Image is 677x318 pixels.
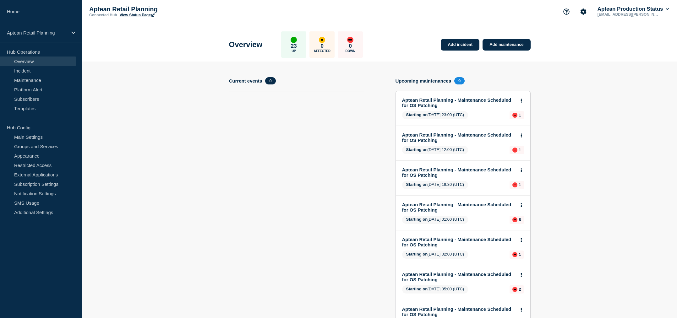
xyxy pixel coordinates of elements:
[406,217,428,222] span: Starting on
[406,147,428,152] span: Starting on
[349,43,352,49] p: 0
[577,5,590,18] button: Account settings
[512,287,517,292] div: down
[321,43,324,49] p: 0
[347,37,353,43] div: down
[512,148,517,153] div: down
[292,49,296,53] p: Up
[519,217,521,222] p: 8
[402,97,516,108] a: Aptean Retail Planning - Maintenance Scheduled for OS Patching
[402,167,516,178] a: Aptean Retail Planning - Maintenance Scheduled for OS Patching
[512,252,517,257] div: down
[402,285,468,294] span: [DATE] 05:00 (UTC)
[483,39,530,51] a: Add maintenance
[396,78,451,84] h4: Upcoming maintenances
[519,148,521,152] p: 1
[229,40,263,49] h1: Overview
[402,146,468,154] span: [DATE] 12:00 (UTC)
[402,251,468,259] span: [DATE] 02:00 (UTC)
[441,39,479,51] a: Add incident
[406,287,428,291] span: Starting on
[512,217,517,222] div: down
[7,30,67,35] p: Aptean Retail Planning
[596,12,662,17] p: [EMAIL_ADDRESS][PERSON_NAME][DOMAIN_NAME]
[89,6,215,13] p: Aptean Retail Planning
[519,287,521,292] p: 2
[402,306,516,317] a: Aptean Retail Planning - Maintenance Scheduled for OS Patching
[519,113,521,117] p: 1
[519,182,521,187] p: 1
[319,37,325,43] div: affected
[265,77,276,84] span: 0
[512,182,517,187] div: down
[512,113,517,118] div: down
[291,37,297,43] div: up
[596,6,670,12] button: Aptean Production Status
[402,202,516,213] a: Aptean Retail Planning - Maintenance Scheduled for OS Patching
[406,182,428,187] span: Starting on
[406,112,428,117] span: Starting on
[314,49,330,53] p: Affected
[560,5,573,18] button: Support
[402,132,516,143] a: Aptean Retail Planning - Maintenance Scheduled for OS Patching
[402,216,468,224] span: [DATE] 01:00 (UTC)
[402,237,516,247] a: Aptean Retail Planning - Maintenance Scheduled for OS Patching
[406,252,428,256] span: Starting on
[229,78,262,84] h4: Current events
[291,43,297,49] p: 23
[402,111,468,119] span: [DATE] 23:00 (UTC)
[89,13,117,17] p: Connected Hub
[454,77,465,84] span: 9
[402,181,468,189] span: [DATE] 19:30 (UTC)
[402,272,516,282] a: Aptean Retail Planning - Maintenance Scheduled for OS Patching
[120,13,155,17] a: View Status Page
[345,49,355,53] p: Down
[519,252,521,257] p: 1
